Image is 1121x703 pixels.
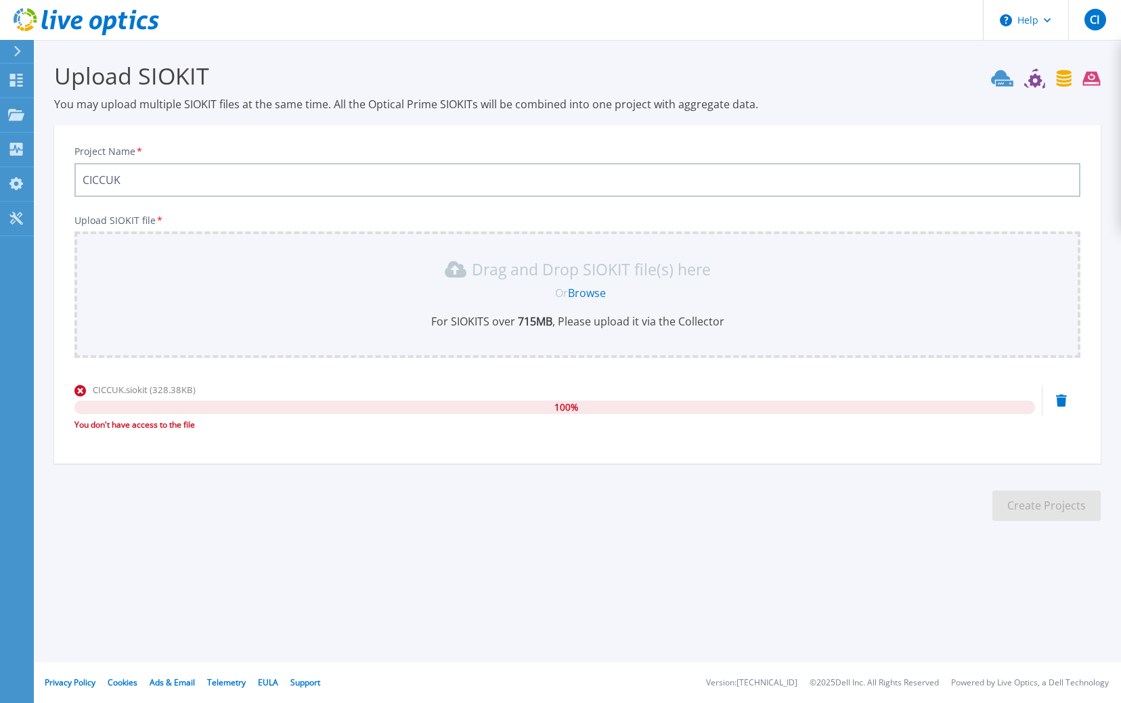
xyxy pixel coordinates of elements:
[54,97,1101,112] p: You may upload multiple SIOKIT files at the same time. All the Optical Prime SIOKITs will be comb...
[554,401,578,414] span: 100 %
[74,418,1035,432] div: You don't have access to the file
[706,679,797,687] li: Version: [TECHNICAL_ID]
[290,677,320,688] a: Support
[555,286,568,300] span: Or
[74,163,1080,197] input: Enter Project Name
[83,258,1072,329] div: Drag and Drop SIOKIT file(s) here OrBrowseFor SIOKITS over 715MB, Please upload it via the Collector
[74,147,144,156] label: Project Name
[258,677,278,688] a: EULA
[207,677,246,688] a: Telemetry
[992,491,1101,521] button: Create Projects
[810,679,939,687] li: © 2025 Dell Inc. All Rights Reserved
[150,677,195,688] a: Ads & Email
[54,60,1101,91] h3: Upload SIOKIT
[568,286,606,300] a: Browse
[951,679,1109,687] li: Powered by Live Optics, a Dell Technology
[93,384,196,396] span: CICCUK.siokit (328.38KB)
[515,314,552,329] b: 715 MB
[1090,14,1099,25] span: CI
[472,263,711,276] p: Drag and Drop SIOKIT file(s) here
[45,677,95,688] a: Privacy Policy
[74,215,1080,226] p: Upload SIOKIT file
[108,677,137,688] a: Cookies
[83,314,1072,329] p: For SIOKITS over , Please upload it via the Collector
